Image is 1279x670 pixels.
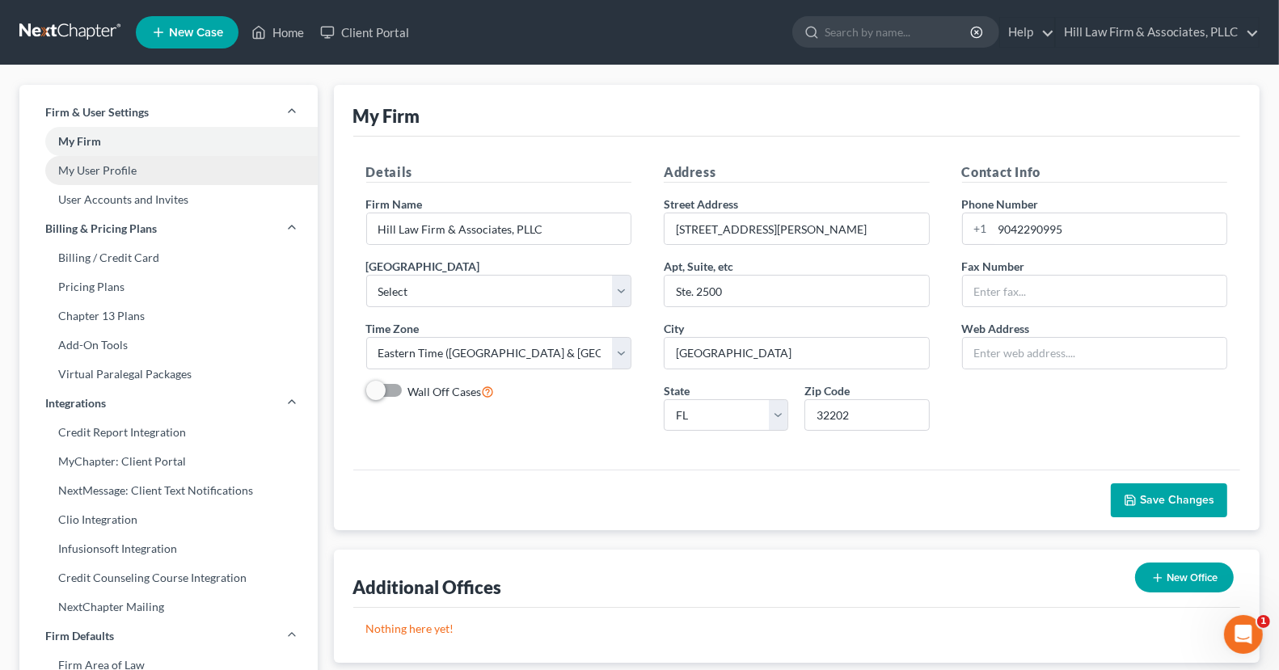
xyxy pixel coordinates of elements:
[19,185,318,214] a: User Accounts and Invites
[1135,563,1234,592] button: New Office
[963,276,1227,306] input: Enter fax...
[825,17,973,47] input: Search by name...
[804,382,850,399] label: Zip Code
[962,162,1228,183] h5: Contact Info
[45,221,157,237] span: Billing & Pricing Plans
[665,213,929,244] input: Enter address...
[664,162,930,183] h5: Address
[962,196,1039,213] label: Phone Number
[366,621,1228,637] p: Nothing here yet!
[1056,18,1259,47] a: Hill Law Firm & Associates, PLLC
[19,127,318,156] a: My Firm
[1224,615,1263,654] iframe: Intercom live chat
[366,197,423,211] span: Firm Name
[19,418,318,447] a: Credit Report Integration
[1140,493,1214,507] span: Save Changes
[366,162,632,183] h5: Details
[963,213,993,244] div: +1
[312,18,417,47] a: Client Portal
[353,104,420,128] div: My Firm
[19,301,318,331] a: Chapter 13 Plans
[993,213,1227,244] input: Enter phone...
[19,447,318,476] a: MyChapter: Client Portal
[962,258,1025,275] label: Fax Number
[19,331,318,360] a: Add-On Tools
[408,385,482,398] span: Wall Off Cases
[45,628,114,644] span: Firm Defaults
[664,320,684,337] label: City
[19,563,318,592] a: Credit Counseling Course Integration
[19,243,318,272] a: Billing / Credit Card
[1111,483,1227,517] button: Save Changes
[243,18,312,47] a: Home
[19,389,318,418] a: Integrations
[366,320,420,337] label: Time Zone
[19,156,318,185] a: My User Profile
[19,592,318,622] a: NextChapter Mailing
[962,320,1030,337] label: Web Address
[664,196,738,213] label: Street Address
[665,338,929,369] input: Enter city...
[353,575,502,599] div: Additional Offices
[45,395,106,411] span: Integrations
[804,399,929,432] input: XXXXX
[19,476,318,505] a: NextMessage: Client Text Notifications
[1000,18,1054,47] a: Help
[19,214,318,243] a: Billing & Pricing Plans
[45,104,149,120] span: Firm & User Settings
[1257,615,1270,628] span: 1
[366,258,480,275] label: [GEOGRAPHIC_DATA]
[19,360,318,389] a: Virtual Paralegal Packages
[19,505,318,534] a: Clio Integration
[19,272,318,301] a: Pricing Plans
[367,213,631,244] input: Enter name...
[963,338,1227,369] input: Enter web address....
[19,98,318,127] a: Firm & User Settings
[665,276,929,306] input: (optional)
[19,622,318,651] a: Firm Defaults
[169,27,223,39] span: New Case
[664,382,690,399] label: State
[664,258,733,275] label: Apt, Suite, etc
[19,534,318,563] a: Infusionsoft Integration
